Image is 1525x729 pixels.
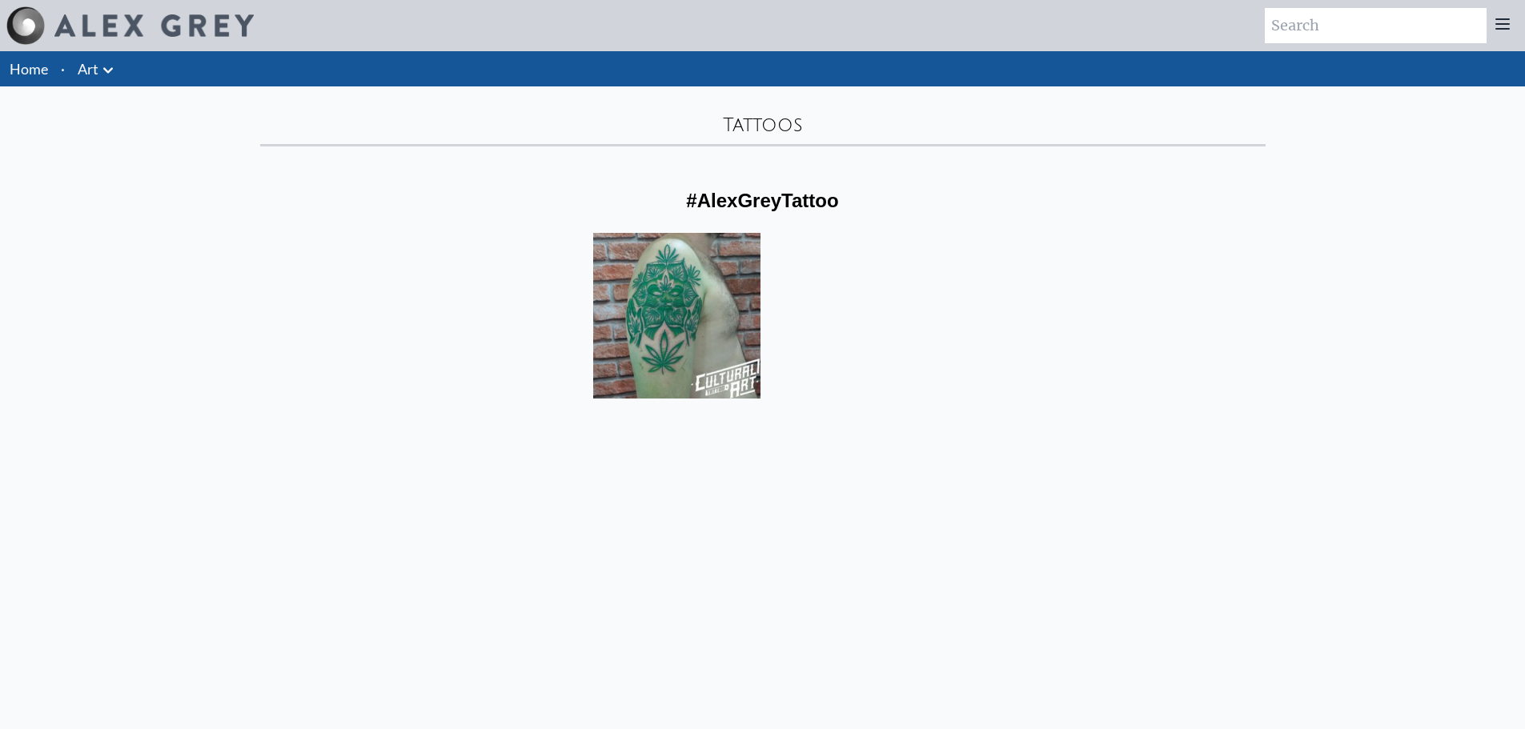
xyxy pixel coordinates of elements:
[78,58,98,80] a: Art
[593,233,760,399] a: > I am having the honor of tattooing on the skin of a great friend an incredi...
[10,60,48,78] a: Home
[251,86,1275,146] div: Tattoos
[1265,8,1487,43] input: Search
[686,190,838,211] a: #AlexGreyTattoo
[592,232,761,399] img: > I am having the honor of tattooing on the skin of a great friend an incredi...
[54,51,71,86] li: ·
